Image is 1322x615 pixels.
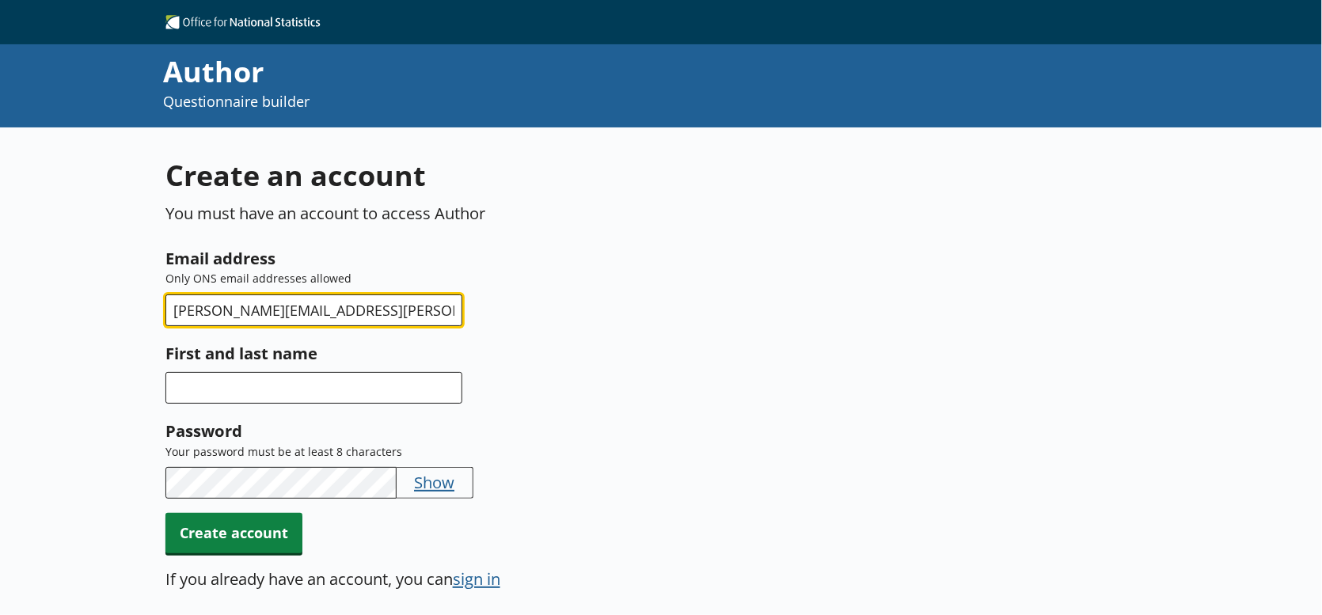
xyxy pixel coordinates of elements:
button: sign in [453,568,500,590]
p: Only ONS email addresses allowed [165,271,815,287]
p: Your password must be at least 8 characters [165,444,815,460]
h1: Create an account [165,156,815,195]
p: You must have an account to access Author [165,202,815,224]
label: First and last name [165,340,815,366]
button: Create account [165,513,302,553]
p: Questionnaire builder [164,92,887,112]
div: Author [164,52,887,92]
label: Email address [165,245,815,271]
button: Show [414,471,454,493]
p: If you already have an account, you can [165,568,453,590]
label: Password [165,418,815,443]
